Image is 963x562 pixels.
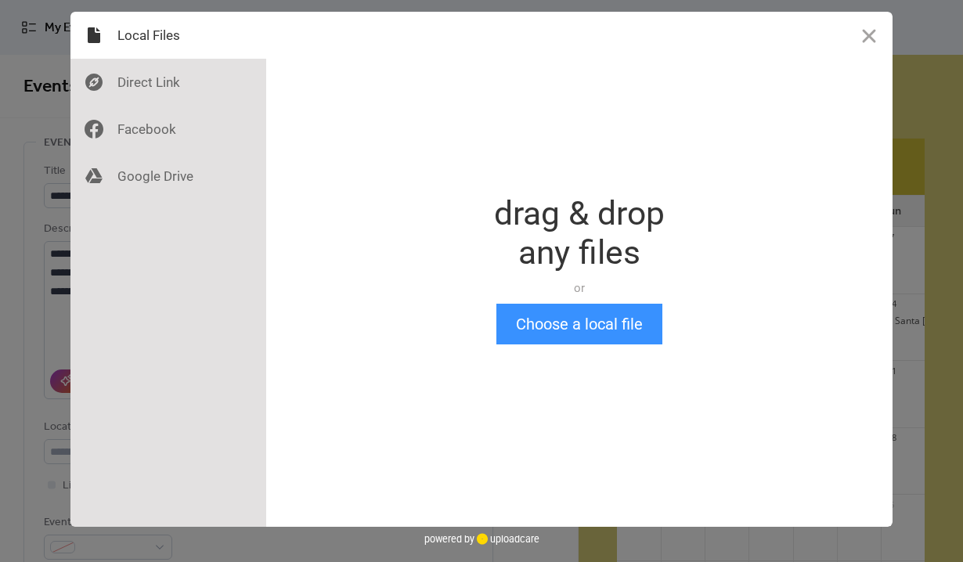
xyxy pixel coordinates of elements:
[70,12,266,59] div: Local Files
[494,194,665,272] div: drag & drop any files
[70,153,266,200] div: Google Drive
[494,280,665,296] div: or
[424,527,539,550] div: powered by
[846,12,893,59] button: Close
[70,106,266,153] div: Facebook
[70,59,266,106] div: Direct Link
[496,304,662,344] button: Choose a local file
[474,533,539,545] a: uploadcare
